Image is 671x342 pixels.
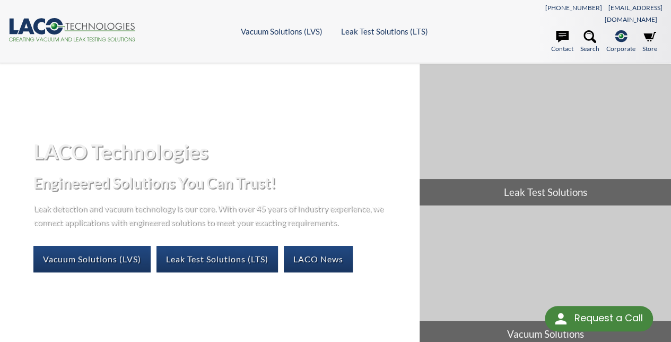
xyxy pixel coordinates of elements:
h2: Engineered Solutions You Can Trust! [33,173,411,193]
div: Request a Call [574,306,642,330]
p: Leak detection and vacuum technology is our core. With over 45 years of industry experience, we c... [33,201,389,228]
a: [PHONE_NUMBER] [545,4,602,12]
a: Leak Test Solutions (LTS) [156,246,278,272]
h1: LACO Technologies [33,139,411,165]
a: Contact [551,30,573,54]
span: Leak Test Solutions [420,179,671,206]
a: [EMAIL_ADDRESS][DOMAIN_NAME] [605,4,663,23]
a: Search [580,30,599,54]
a: LACO News [284,246,353,272]
a: Store [642,30,657,54]
a: Vacuum Solutions (LVS) [33,246,151,272]
a: Leak Test Solutions (LTS) [341,27,428,36]
div: Request a Call [545,306,653,331]
a: Vacuum Solutions (LVS) [241,27,323,36]
img: round button [552,310,569,327]
a: Leak Test Solutions [420,64,671,205]
span: Corporate [606,44,635,54]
